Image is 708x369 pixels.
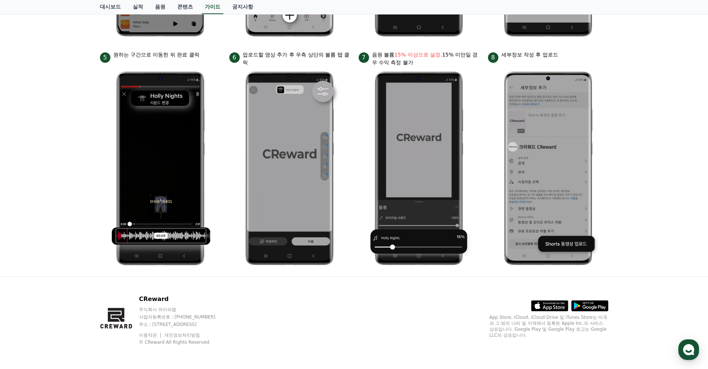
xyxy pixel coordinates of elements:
[394,52,442,58] bold: 15% 이상으로 설정.
[139,295,230,304] p: CReward
[100,52,110,63] span: 5
[139,339,230,345] p: © CReward All Rights Reserved.
[106,67,214,271] img: 5.png
[235,67,344,271] img: 6.png
[96,236,143,254] a: 설정
[359,52,369,63] span: 7
[139,314,230,320] p: 사업자등록번호 : [PHONE_NUMBER]
[139,333,162,338] a: 이용약관
[229,52,240,63] span: 6
[113,51,200,59] p: 원하는 구간으로 이동한 뒤 완료 클릭
[139,321,230,327] p: 주소 : [STREET_ADDRESS]
[2,236,49,254] a: 홈
[501,51,558,59] p: 세부정보 작성 후 업로드
[365,67,473,271] img: 7.png
[489,314,608,338] p: App Store, iCloud, iCloud Drive 및 iTunes Store는 미국과 그 밖의 나라 및 지역에서 등록된 Apple Inc.의 서비스 상표입니다. Goo...
[49,236,96,254] a: 대화
[494,67,602,271] img: 8.png
[372,51,479,67] p: 음원 볼륨 15% 미만일 경우 수익 측정 불가
[488,52,498,63] span: 8
[243,51,350,67] p: 업로드할 영상 추가 후 우측 상단의 볼륨 탭 클릭
[23,247,28,253] span: 홈
[115,247,124,253] span: 설정
[139,307,230,313] p: 주식회사 와이피랩
[164,333,200,338] a: 개인정보처리방침
[68,247,77,253] span: 대화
